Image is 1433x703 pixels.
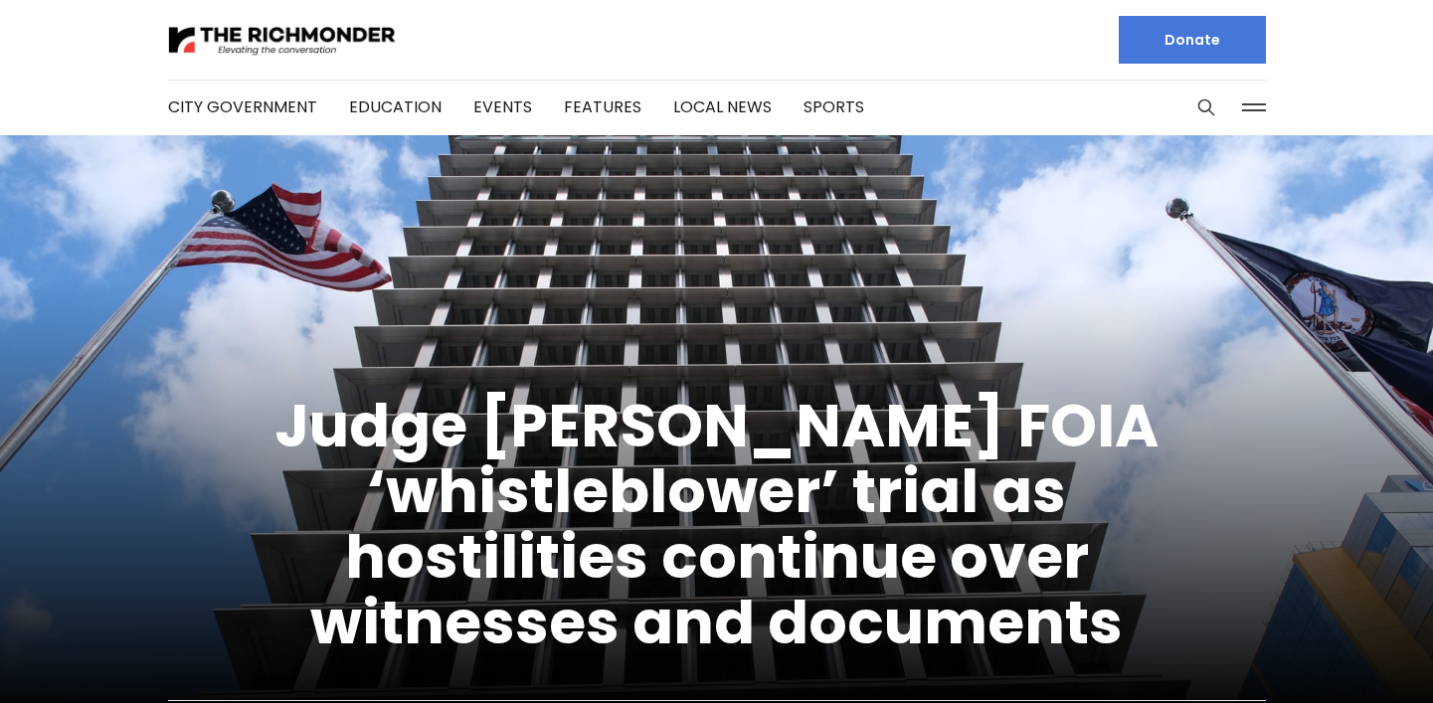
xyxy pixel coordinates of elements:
img: The Richmonder [168,23,397,58]
a: Sports [804,95,864,118]
a: Events [473,95,532,118]
button: Search this site [1191,92,1221,122]
a: Local News [673,95,772,118]
a: Donate [1119,16,1266,64]
a: Judge [PERSON_NAME] FOIA ‘whistleblower’ trial as hostilities continue over witnesses and documents [274,384,1159,664]
a: Education [349,95,442,118]
a: Features [564,95,641,118]
a: City Government [168,95,317,118]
